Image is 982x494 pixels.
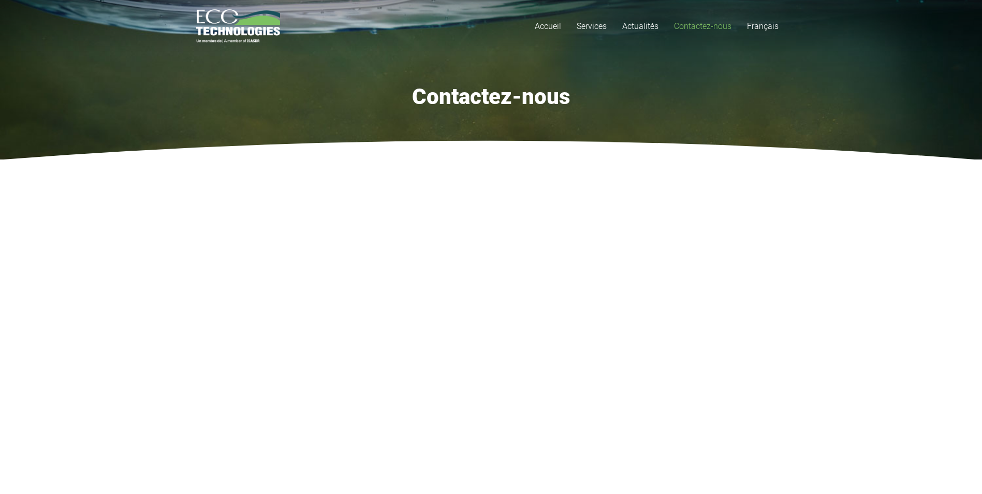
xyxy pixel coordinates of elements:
[196,84,786,110] h1: Contactez-nous
[747,21,779,31] span: Français
[577,21,607,31] span: Services
[674,21,731,31] span: Contactez-nous
[196,9,281,43] a: logo_EcoTech_ASDR_RGB
[622,21,658,31] span: Actualités
[535,21,561,31] span: Accueil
